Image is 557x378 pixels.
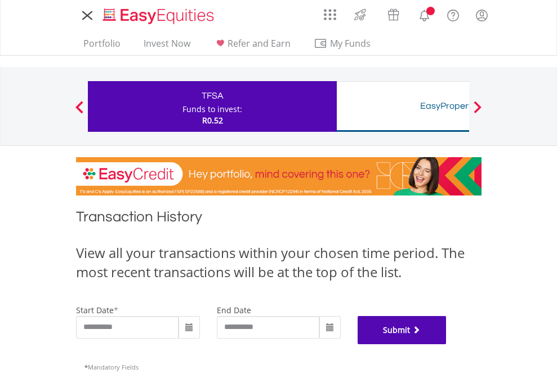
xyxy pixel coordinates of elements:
[358,316,447,344] button: Submit
[79,38,125,55] a: Portfolio
[99,3,219,25] a: Home page
[76,305,114,315] label: start date
[467,3,496,28] a: My Profile
[101,7,219,25] img: EasyEquities_Logo.png
[68,106,91,118] button: Previous
[384,6,403,24] img: vouchers-v2.svg
[377,3,410,24] a: Vouchers
[76,243,482,282] div: View all your transactions within your chosen time period. The most recent transactions will be a...
[439,3,467,25] a: FAQ's and Support
[317,3,344,21] a: AppsGrid
[76,207,482,232] h1: Transaction History
[228,37,291,50] span: Refer and Earn
[182,104,242,115] div: Funds to invest:
[95,88,330,104] div: TFSA
[84,363,139,371] span: Mandatory Fields
[202,115,223,126] span: R0.52
[314,36,387,51] span: My Funds
[410,3,439,25] a: Notifications
[76,157,482,195] img: EasyCredit Promotion Banner
[466,106,489,118] button: Next
[351,6,369,24] img: thrive-v2.svg
[139,38,195,55] a: Invest Now
[324,8,336,21] img: grid-menu-icon.svg
[209,38,295,55] a: Refer and Earn
[217,305,251,315] label: end date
